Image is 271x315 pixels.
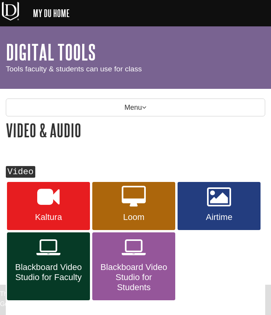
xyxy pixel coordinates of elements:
span: Airtime [183,212,255,222]
span: Blackboard Video Studio for Students [98,262,169,292]
span: Kaltura [13,212,84,222]
kbd: Video [6,166,35,178]
a: Kaltura [7,182,90,230]
span: Blackboard Video Studio for Faculty [13,262,84,282]
a: Loom [92,182,175,230]
a: Blackboard Video Studio for Faculty [7,232,90,301]
a: Digital Tools [6,40,96,64]
a: Airtime [178,182,261,230]
img: Davenport University Logo [2,2,19,21]
h1: Video & Audio [6,120,265,140]
p: Menu [6,99,265,116]
span: Loom [98,212,169,222]
a: Blackboard Video Studio for Students [92,232,175,301]
span: Tools faculty & students can use for class [6,65,142,73]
